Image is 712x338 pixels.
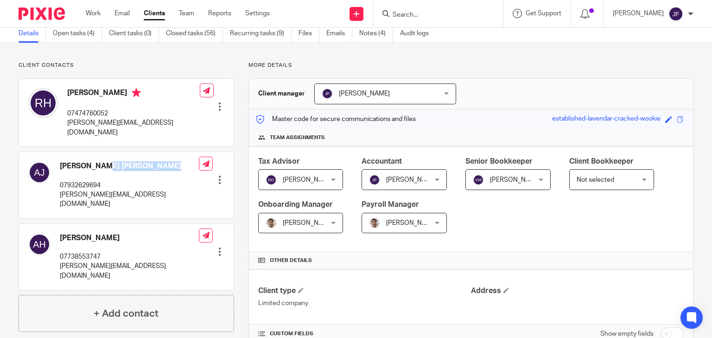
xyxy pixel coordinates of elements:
img: PXL_20240409_141816916.jpg [266,217,277,229]
p: 07738553747 [60,252,199,261]
a: Email [114,9,130,18]
p: Master code for secure communications and files [256,115,416,124]
a: Files [299,25,319,43]
img: svg%3E [28,233,51,255]
p: [PERSON_NAME][EMAIL_ADDRESS][DOMAIN_NAME] [67,118,200,137]
span: Tax Advisor [258,158,300,165]
img: svg%3E [28,161,51,184]
h4: [PERSON_NAME] [60,233,199,243]
span: Team assignments [270,134,325,141]
span: Not selected [577,177,614,183]
p: [PERSON_NAME][EMAIL_ADDRESS][DOMAIN_NAME] [60,190,199,209]
a: Client tasks (0) [109,25,159,43]
img: svg%3E [473,174,484,185]
a: Reports [208,9,231,18]
span: [PERSON_NAME] [386,220,437,226]
span: [PERSON_NAME] [283,220,334,226]
p: Limited company [258,299,471,308]
a: Closed tasks (56) [166,25,223,43]
span: Accountant [362,158,402,165]
img: svg%3E [668,6,683,21]
h4: + Add contact [94,306,159,321]
h4: [PERSON_NAME] [PERSON_NAME] [60,161,199,171]
p: [PERSON_NAME][EMAIL_ADDRESS][DOMAIN_NAME] [60,261,199,281]
img: svg%3E [322,88,333,99]
a: Details [19,25,46,43]
p: Client contacts [19,62,234,69]
span: [PERSON_NAME] [490,177,541,183]
img: svg%3E [266,174,277,185]
span: Senior Bookkeeper [465,158,533,165]
a: Settings [245,9,270,18]
i: Primary [132,88,141,97]
img: svg%3E [28,88,58,118]
span: [PERSON_NAME] [283,177,334,183]
a: Work [86,9,101,18]
span: Other details [270,257,312,264]
span: Client Bookkeeper [569,158,634,165]
h4: CUSTOM FIELDS [258,330,471,338]
span: [PERSON_NAME] [386,177,437,183]
p: 07932629694 [60,181,199,190]
div: established-lavendar-cracked-wookie [552,114,661,125]
span: Onboarding Manager [258,201,333,208]
a: Open tasks (4) [53,25,102,43]
a: Recurring tasks (9) [230,25,292,43]
img: PXL_20240409_141816916.jpg [369,217,380,229]
img: Pixie [19,7,65,20]
span: [PERSON_NAME] [339,90,390,97]
a: Notes (4) [359,25,393,43]
span: Payroll Manager [362,201,419,208]
h3: Client manager [258,89,305,98]
span: Get Support [526,10,561,17]
h4: Client type [258,286,471,296]
input: Search [392,11,475,19]
h4: Address [471,286,684,296]
p: More details [248,62,693,69]
img: svg%3E [369,174,380,185]
a: Team [179,9,194,18]
p: [PERSON_NAME] [613,9,664,18]
p: 07474760052 [67,109,200,118]
a: Audit logs [400,25,436,43]
a: Emails [326,25,352,43]
a: Clients [144,9,165,18]
h4: [PERSON_NAME] [67,88,200,100]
